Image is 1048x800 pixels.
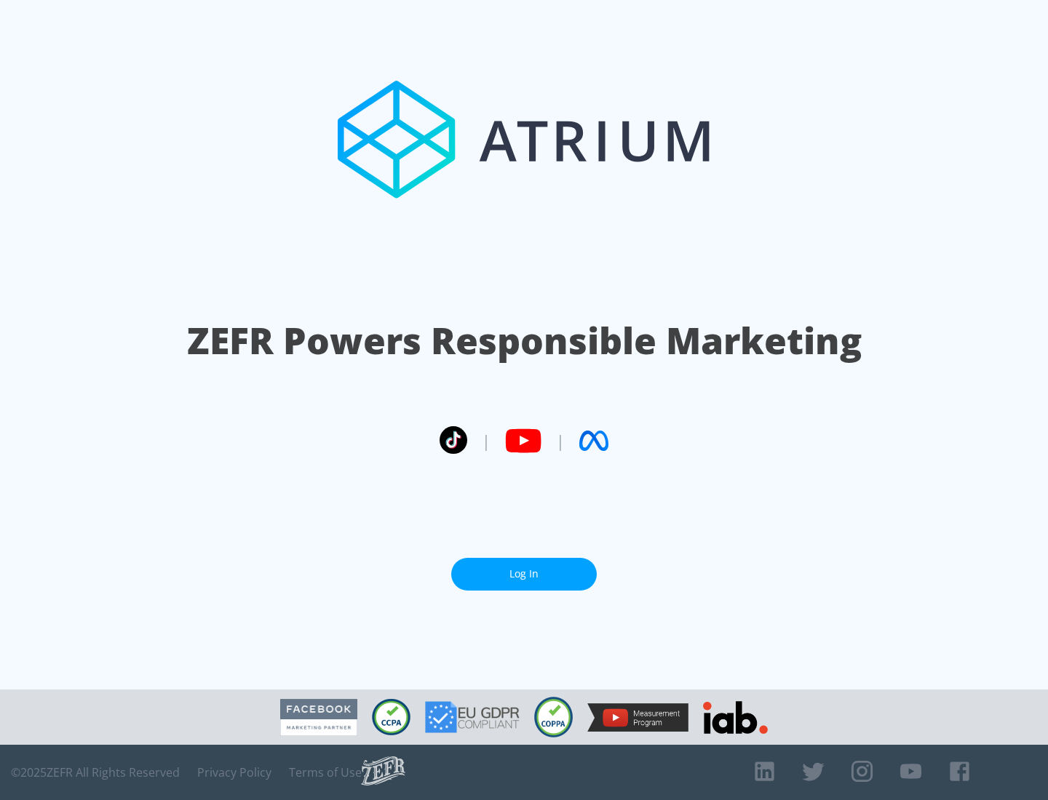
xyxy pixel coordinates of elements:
img: GDPR Compliant [425,701,520,733]
img: COPPA Compliant [534,697,573,737]
a: Log In [451,558,597,591]
span: | [482,430,491,452]
img: CCPA Compliant [372,699,410,735]
img: IAB [703,701,768,734]
span: © 2025 ZEFR All Rights Reserved [11,765,180,780]
a: Privacy Policy [197,765,271,780]
img: YouTube Measurement Program [587,703,688,732]
a: Terms of Use [289,765,362,780]
h1: ZEFR Powers Responsible Marketing [187,316,862,366]
span: | [556,430,565,452]
img: Facebook Marketing Partner [280,699,357,736]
